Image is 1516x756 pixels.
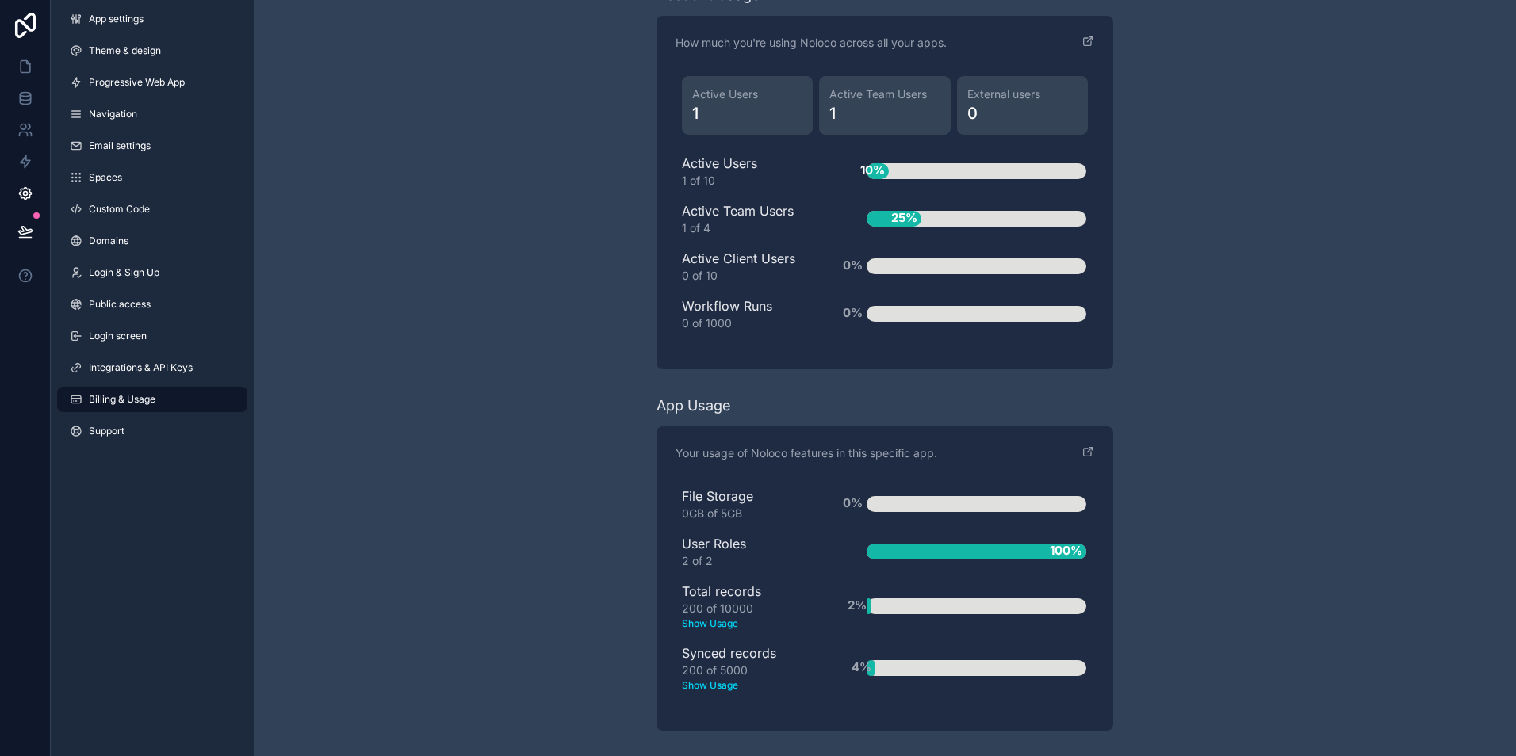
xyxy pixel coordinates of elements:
[682,617,816,631] text: Show Usage
[89,361,193,374] span: Integrations & API Keys
[676,35,947,51] p: How much you're using Noloco across all your apps.
[682,643,816,693] div: Synced records
[967,86,1078,102] span: External users
[57,260,247,285] a: Login & Sign Up
[89,108,137,120] span: Navigation
[839,491,867,517] span: 0%
[1046,538,1086,564] span: 100%
[57,165,247,190] a: Spaces
[682,154,816,189] div: Active Users
[657,395,731,417] div: App Usage
[89,76,185,89] span: Progressive Web App
[682,296,816,331] div: Workflow Runs
[682,662,816,693] div: 200 of 5000
[682,315,816,331] div: 0 of 1000
[692,102,802,124] span: 1
[682,268,816,284] div: 0 of 10
[57,6,247,32] a: App settings
[676,445,937,461] p: Your usage of Noloco features in this specific app.
[682,678,816,693] text: Show Usage
[57,323,247,349] a: Login screen
[89,203,150,216] span: Custom Code
[682,506,816,521] div: 0GB of 5GB
[57,228,247,254] a: Domains
[682,220,816,236] div: 1 of 4
[89,425,124,437] span: Support
[89,393,155,406] span: Billing & Usage
[89,171,122,184] span: Spaces
[57,418,247,444] a: Support
[89,266,159,279] span: Login & Sign Up
[682,249,816,284] div: Active Client Users
[57,387,247,412] a: Billing & Usage
[682,582,816,631] div: Total records
[89,235,128,247] span: Domains
[89,330,147,342] span: Login screen
[887,205,921,231] span: 25%
[682,534,816,569] div: User Roles
[57,292,247,317] a: Public access
[682,201,816,236] div: Active Team Users
[848,655,875,681] span: 4%
[839,300,867,326] span: 0%
[682,173,816,189] div: 1 of 10
[57,197,247,222] a: Custom Code
[682,601,816,631] div: 200 of 10000
[57,101,247,127] a: Navigation
[967,102,1078,124] span: 0
[89,139,151,152] span: Email settings
[829,102,940,124] span: 1
[692,86,802,102] span: Active Users
[57,38,247,63] a: Theme & design
[829,86,940,102] span: Active Team Users
[856,158,889,184] span: 10%
[57,70,247,95] a: Progressive Web App
[682,487,816,521] div: File Storage
[57,355,247,380] a: Integrations & API Keys
[682,553,816,569] div: 2 of 2
[89,298,151,311] span: Public access
[89,13,144,25] span: App settings
[89,44,161,57] span: Theme & design
[839,253,867,279] span: 0%
[57,133,247,158] a: Email settings
[844,593,871,619] span: 2%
